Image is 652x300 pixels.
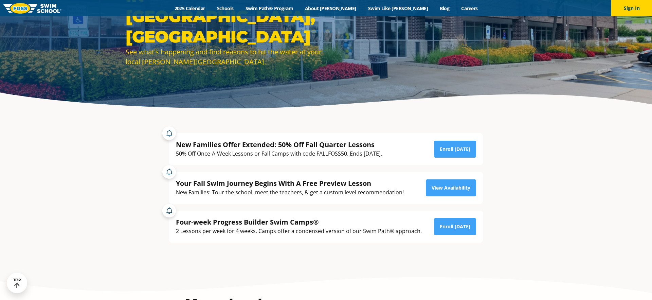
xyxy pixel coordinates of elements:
a: Blog [434,5,455,12]
div: TOP [13,278,21,288]
a: Schools [211,5,239,12]
a: Swim Path® Program [239,5,299,12]
div: Four-week Progress Builder Swim Camps® [176,217,422,227]
img: FOSS Swim School Logo [3,3,61,14]
a: 2025 Calendar [168,5,211,12]
div: 2 Lessons per week for 4 weeks. Camps offer a condensed version of our Swim Path® approach. [176,227,422,236]
a: Swim Like [PERSON_NAME] [362,5,434,12]
a: Careers [455,5,484,12]
a: Enroll [DATE] [434,218,476,235]
a: About [PERSON_NAME] [299,5,362,12]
